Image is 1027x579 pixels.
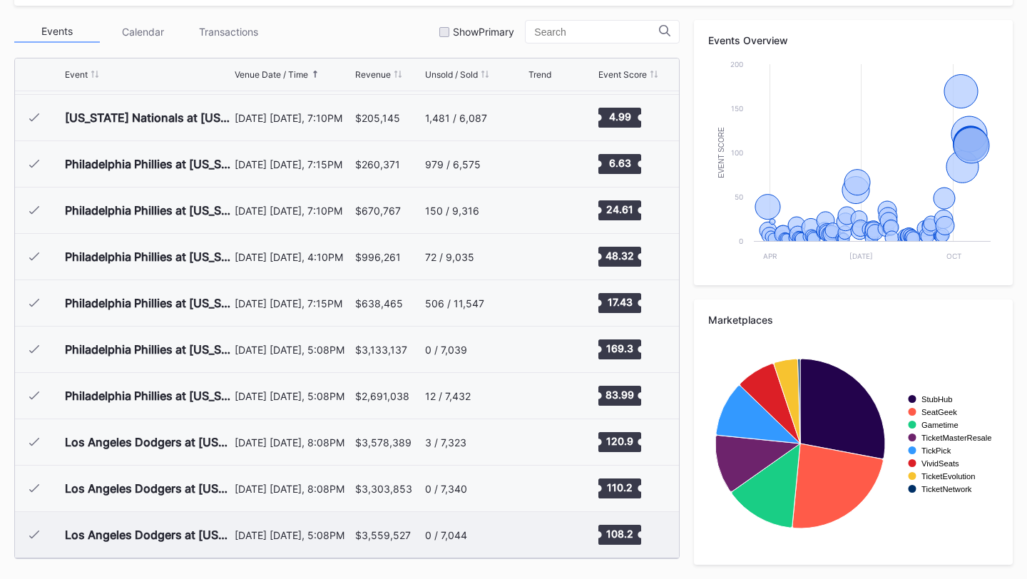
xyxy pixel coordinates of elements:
[528,378,571,414] svg: Chart title
[731,104,743,113] text: 150
[606,250,634,262] text: 48.32
[425,69,478,80] div: Unsold / Sold
[100,21,185,43] div: Calendar
[65,342,231,357] div: Philadelphia Phillies at [US_STATE] Mets (NLDS Game 3, [US_STATE] Home Game 1)
[14,21,100,43] div: Events
[708,34,998,46] div: Events Overview
[708,57,998,271] svg: Chart title
[425,390,471,402] div: 12 / 7,432
[425,297,484,309] div: 506 / 11,547
[764,252,778,260] text: Apr
[739,237,743,245] text: 0
[65,250,231,264] div: Philadelphia Phillies at [US_STATE] Mets
[921,472,975,481] text: TicketEvolution
[425,529,467,541] div: 0 / 7,044
[235,436,351,449] div: [DATE] [DATE], 8:08PM
[425,436,466,449] div: 3 / 7,323
[355,112,400,124] div: $205,145
[528,285,571,321] svg: Chart title
[921,395,953,404] text: StubHub
[355,483,412,495] div: $3,303,853
[921,421,959,429] text: Gametime
[425,112,487,124] div: 1,481 / 6,087
[65,203,231,217] div: Philadelphia Phillies at [US_STATE] Mets
[528,332,571,367] svg: Chart title
[528,193,571,228] svg: Chart title
[708,337,998,550] svg: Chart title
[65,481,231,496] div: Los Angeles Dodgers at [US_STATE] Mets (NLCS Game 4, [US_STATE] Home Game 2)
[717,127,725,178] text: Event Score
[355,344,407,356] div: $3,133,137
[355,436,412,449] div: $3,578,389
[65,296,231,310] div: Philadelphia Phillies at [US_STATE] Mets
[355,390,409,402] div: $2,691,038
[425,344,467,356] div: 0 / 7,039
[425,483,467,495] div: 0 / 7,340
[606,435,633,447] text: 120.9
[731,148,743,157] text: 100
[528,424,571,460] svg: Chart title
[355,205,401,217] div: $670,767
[607,481,633,493] text: 110.2
[921,434,991,442] text: TicketMasterResale
[921,446,951,455] text: TickPick
[609,111,631,123] text: 4.99
[235,529,351,541] div: [DATE] [DATE], 5:08PM
[453,26,514,38] div: Show Primary
[921,485,972,493] text: TicketNetwork
[65,528,231,542] div: Los Angeles Dodgers at [US_STATE] Mets (NLCS Game 5, [US_STATE] Home Game 3)
[355,529,411,541] div: $3,559,527
[730,60,743,68] text: 200
[65,157,231,171] div: Philadelphia Phillies at [US_STATE] Mets
[528,146,571,182] svg: Chart title
[608,296,633,308] text: 17.43
[185,21,271,43] div: Transactions
[235,344,351,356] div: [DATE] [DATE], 5:08PM
[609,157,631,169] text: 6.63
[735,193,743,201] text: 50
[235,205,351,217] div: [DATE] [DATE], 7:10PM
[235,251,351,263] div: [DATE] [DATE], 4:10PM
[235,112,351,124] div: [DATE] [DATE], 7:10PM
[235,297,351,309] div: [DATE] [DATE], 7:15PM
[65,111,231,125] div: [US_STATE] Nationals at [US_STATE] Mets (Mets Reversible Hoodie Giveaway)
[528,69,551,80] div: Trend
[425,251,474,263] div: 72 / 9,035
[355,297,403,309] div: $638,465
[528,471,571,506] svg: Chart title
[606,528,633,540] text: 108.2
[606,389,634,401] text: 83.99
[946,252,961,260] text: Oct
[235,69,308,80] div: Venue Date / Time
[425,158,481,170] div: 979 / 6,575
[65,69,88,80] div: Event
[235,390,351,402] div: [DATE] [DATE], 5:08PM
[425,205,479,217] div: 150 / 9,316
[65,389,231,403] div: Philadelphia Phillies at [US_STATE] Mets (NLDS Game 4, [US_STATE] Home Game 2)
[606,203,633,215] text: 24.61
[235,483,351,495] div: [DATE] [DATE], 8:08PM
[850,252,874,260] text: [DATE]
[528,239,571,275] svg: Chart title
[606,342,633,354] text: 169.3
[355,158,400,170] div: $260,371
[65,435,231,449] div: Los Angeles Dodgers at [US_STATE] Mets (NLCS Game 3, [US_STATE] Home Game 1)
[534,26,659,38] input: Search
[598,69,647,80] div: Event Score
[921,408,957,416] text: SeatGeek
[708,314,998,326] div: Marketplaces
[355,251,401,263] div: $996,261
[528,100,571,135] svg: Chart title
[235,158,351,170] div: [DATE] [DATE], 7:15PM
[528,517,571,553] svg: Chart title
[355,69,391,80] div: Revenue
[921,459,959,468] text: VividSeats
